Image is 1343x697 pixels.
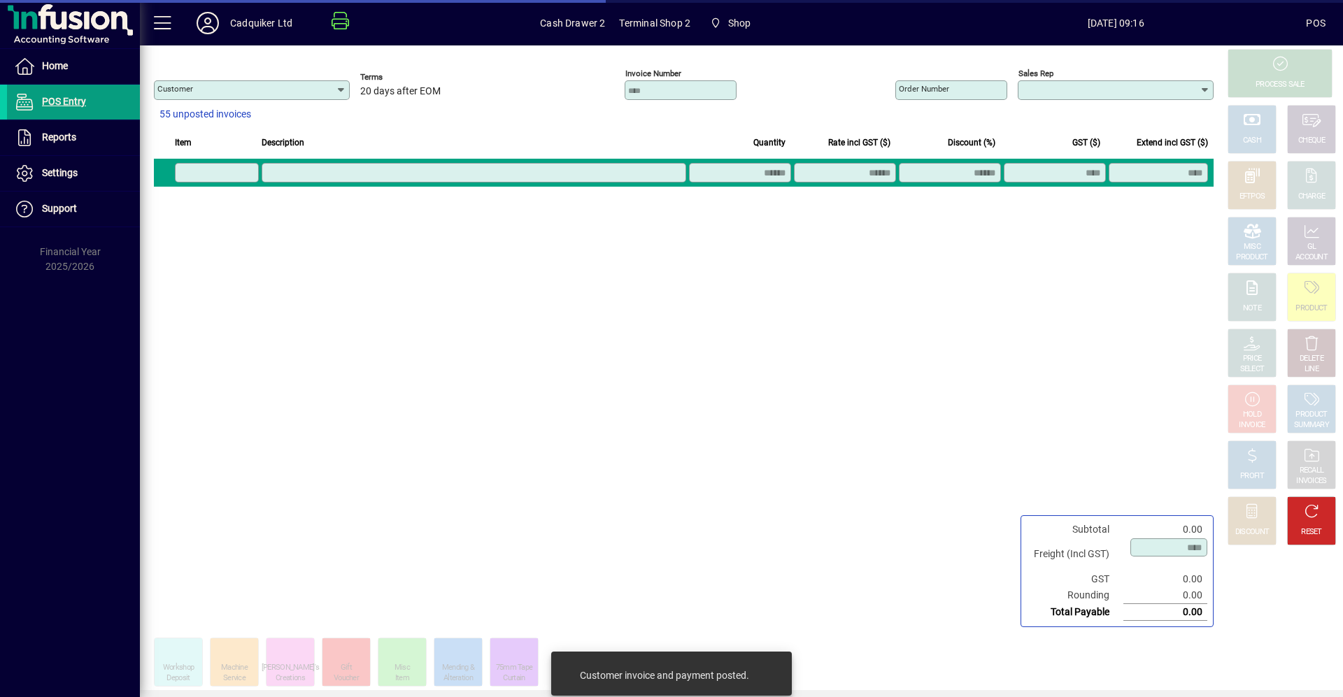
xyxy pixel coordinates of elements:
mat-label: Invoice number [625,69,681,78]
div: Customer invoice and payment posted. [580,668,749,682]
div: INVOICE [1239,420,1265,431]
div: LINE [1305,364,1319,375]
mat-label: Sales rep [1018,69,1053,78]
td: Rounding [1027,587,1123,604]
span: Support [42,203,77,214]
div: MISC [1244,242,1260,252]
div: RESET [1301,527,1322,538]
div: CHEQUE [1298,136,1325,146]
div: PROFIT [1240,471,1264,482]
span: Quantity [753,135,786,150]
span: Description [262,135,304,150]
span: Item [175,135,192,150]
div: POS [1306,12,1326,34]
div: NOTE [1243,303,1261,314]
div: EFTPOS [1239,192,1265,202]
div: CASH [1243,136,1261,146]
mat-label: Order number [899,84,949,94]
div: HOLD [1243,410,1261,420]
span: Shop [728,12,751,34]
span: 55 unposted invoices [159,107,251,122]
td: 0.00 [1123,604,1207,621]
span: Home [42,60,68,71]
div: Workshop [163,663,194,673]
td: GST [1027,571,1123,587]
button: Profile [185,10,230,36]
div: Alteration [443,673,473,684]
span: Reports [42,131,76,143]
mat-label: Customer [157,84,193,94]
span: Terminal Shop 2 [619,12,690,34]
span: Terms [360,73,444,82]
td: Subtotal [1027,522,1123,538]
a: Home [7,49,140,84]
div: 75mm Tape [496,663,533,673]
td: Total Payable [1027,604,1123,621]
div: Voucher [334,673,359,684]
div: RECALL [1300,466,1324,476]
span: [DATE] 09:16 [925,12,1306,34]
div: Cadquiker Ltd [230,12,292,34]
div: [PERSON_NAME]'s [262,663,320,673]
div: DELETE [1300,354,1323,364]
span: Settings [42,167,78,178]
div: CHARGE [1298,192,1326,202]
span: Shop [704,10,756,36]
div: Mending & [442,663,475,673]
div: PRODUCT [1295,303,1327,314]
div: GL [1307,242,1316,252]
div: SUMMARY [1294,420,1329,431]
a: Support [7,192,140,227]
span: POS Entry [42,96,86,107]
a: Reports [7,120,140,155]
button: 55 unposted invoices [154,102,257,127]
div: PRODUCT [1295,410,1327,420]
div: Machine [221,663,248,673]
td: 0.00 [1123,522,1207,538]
a: Settings [7,156,140,191]
span: Discount (%) [948,135,995,150]
span: Extend incl GST ($) [1137,135,1208,150]
div: PRICE [1243,354,1262,364]
div: PROCESS SALE [1256,80,1305,90]
span: Cash Drawer 2 [540,12,605,34]
span: Rate incl GST ($) [828,135,890,150]
div: Item [395,673,409,684]
div: Deposit [166,673,190,684]
td: 0.00 [1123,587,1207,604]
div: Misc [395,663,410,673]
div: Creations [276,673,305,684]
div: Curtain [503,673,525,684]
div: Service [223,673,246,684]
div: DISCOUNT [1235,527,1269,538]
div: INVOICES [1296,476,1326,487]
div: PRODUCT [1236,252,1267,263]
span: 20 days after EOM [360,86,441,97]
td: 0.00 [1123,571,1207,587]
div: Gift [341,663,352,673]
div: ACCOUNT [1295,252,1328,263]
span: GST ($) [1072,135,1100,150]
td: Freight (Incl GST) [1027,538,1123,571]
div: SELECT [1240,364,1265,375]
